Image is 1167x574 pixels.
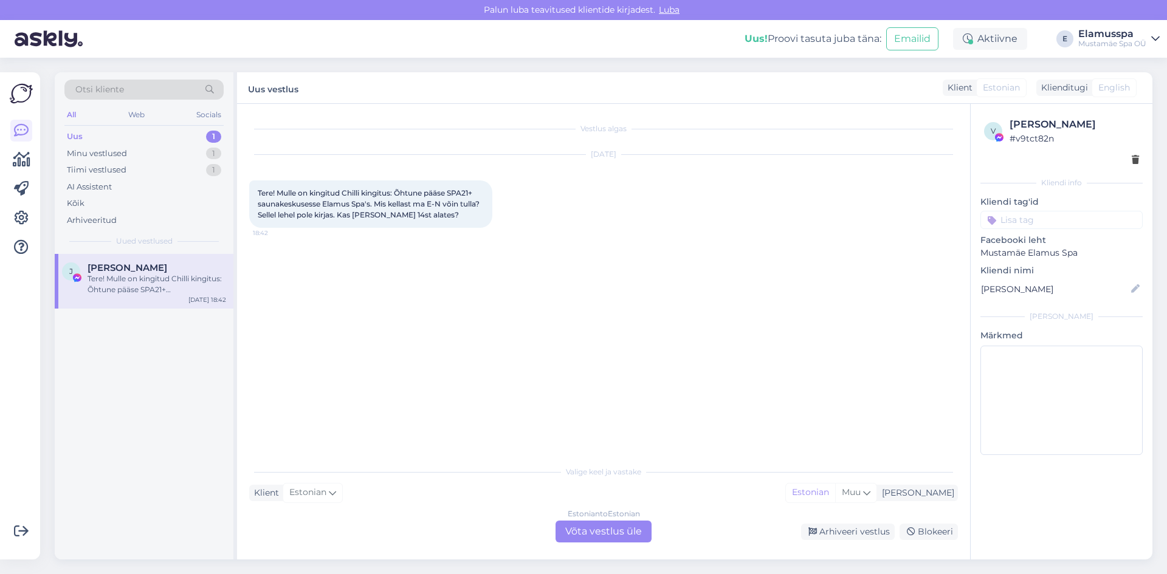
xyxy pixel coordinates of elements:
[194,107,224,123] div: Socials
[67,197,84,210] div: Kõik
[1078,29,1146,39] div: Elamusspa
[67,164,126,176] div: Tiimi vestlused
[953,28,1027,50] div: Aktiivne
[786,483,835,502] div: Estonian
[116,236,173,247] span: Uued vestlused
[248,80,298,96] label: Uus vestlus
[980,196,1143,208] p: Kliendi tag'id
[206,148,221,160] div: 1
[980,264,1143,277] p: Kliendi nimi
[745,33,768,44] b: Uus!
[1036,81,1088,94] div: Klienditugi
[69,267,73,276] span: J
[249,466,958,477] div: Valige keel ja vastake
[67,131,83,143] div: Uus
[253,228,298,237] span: 18:42
[556,521,652,542] div: Võta vestlus üle
[249,487,279,499] div: Klient
[1010,132,1139,145] div: # v9tct82n
[980,177,1143,188] div: Kliendi info
[980,247,1143,259] p: Mustamäe Elamus Spa
[980,311,1143,322] div: [PERSON_NAME]
[88,273,226,295] div: Tere! Mulle on kingitud Chilli kingitus: Õhtune pääse SPA21+ saunakeskusesse Elamus Spa's. Mis ke...
[126,107,147,123] div: Web
[249,123,958,134] div: Vestlus algas
[801,524,895,540] div: Arhiveeri vestlus
[983,81,1020,94] span: Estonian
[10,82,33,105] img: Askly Logo
[1098,81,1130,94] span: English
[1078,29,1160,49] a: ElamusspaMustamäe Spa OÜ
[943,81,972,94] div: Klient
[745,32,881,46] div: Proovi tasuta juba täna:
[88,262,167,273] span: Joanna Kuulme
[249,149,958,160] div: [DATE]
[67,214,117,227] div: Arhiveeritud
[1056,30,1073,47] div: E
[258,188,481,219] span: Tere! Mulle on kingitud Chilli kingitus: Õhtune pääse SPA21+ saunakeskusesse Elamus Spa's. Mis ke...
[900,524,958,540] div: Blokeeri
[64,107,78,123] div: All
[886,27,938,50] button: Emailid
[289,486,326,499] span: Estonian
[206,131,221,143] div: 1
[1010,117,1139,132] div: [PERSON_NAME]
[981,282,1129,296] input: Lisa nimi
[188,295,226,304] div: [DATE] 18:42
[75,83,124,96] span: Otsi kliente
[67,181,112,193] div: AI Assistent
[1078,39,1146,49] div: Mustamäe Spa OÜ
[877,487,954,499] div: [PERSON_NAME]
[991,126,996,135] span: v
[655,4,683,15] span: Luba
[980,211,1143,229] input: Lisa tag
[568,508,640,519] div: Estonian to Estonian
[980,234,1143,247] p: Facebooki leht
[67,148,127,160] div: Minu vestlused
[206,164,221,176] div: 1
[980,329,1143,342] p: Märkmed
[842,487,861,497] span: Muu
